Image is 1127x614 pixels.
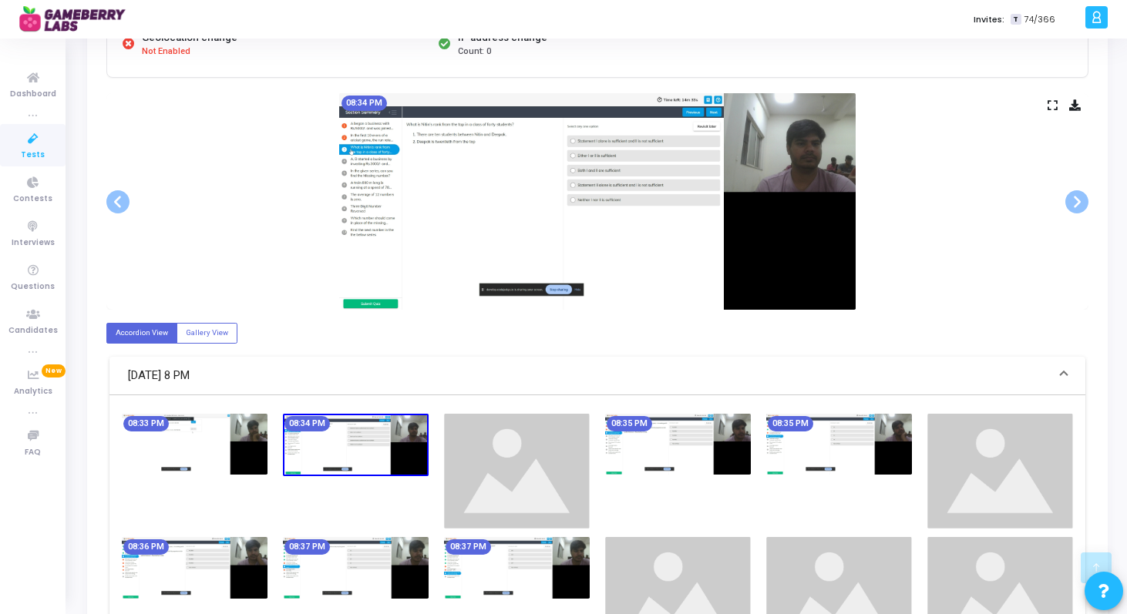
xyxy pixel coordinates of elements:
mat-chip: 08:35 PM [607,416,652,431]
span: Not Enabled [142,45,190,59]
span: Contests [13,193,52,206]
span: Tests [21,149,45,162]
mat-chip: 08:34 PM [284,416,330,431]
img: screenshot-1757171067847.jpeg [283,414,429,477]
img: screenshot-1757171277840.jpeg [444,537,590,598]
label: Invites: [974,13,1004,26]
label: Accordion View [106,323,177,344]
img: logo [19,4,135,35]
span: Analytics [14,385,52,398]
img: screenshot-1757171217851.jpeg [122,537,267,598]
mat-chip: 08:33 PM [123,416,169,431]
img: image_loading.png [444,414,590,529]
span: Dashboard [10,88,56,101]
img: screenshot-1757171067847.jpeg [339,93,856,310]
label: Gallery View [177,323,237,344]
img: image_loading.png [927,414,1073,529]
span: Count: 0 [458,45,491,59]
span: FAQ [25,446,41,459]
img: screenshot-1757171127786.jpeg [605,414,751,475]
mat-expansion-panel-header: [DATE] 8 PM [109,357,1085,395]
mat-chip: 08:37 PM [284,539,330,555]
span: 74/366 [1024,13,1055,26]
mat-chip: 08:34 PM [341,96,387,111]
mat-panel-title: [DATE] 8 PM [128,367,1048,384]
mat-chip: 08:36 PM [123,539,169,555]
img: screenshot-1757171037520.jpeg [122,414,267,475]
mat-chip: 08:35 PM [768,416,813,431]
span: New [42,364,66,377]
mat-chip: 08:37 PM [446,539,491,555]
span: Questions [11,280,55,294]
img: screenshot-1757171157541.jpeg [766,414,912,475]
img: screenshot-1757171247855.jpeg [283,537,429,598]
span: Interviews [12,237,55,250]
span: T [1011,14,1021,25]
span: Candidates [8,324,58,337]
